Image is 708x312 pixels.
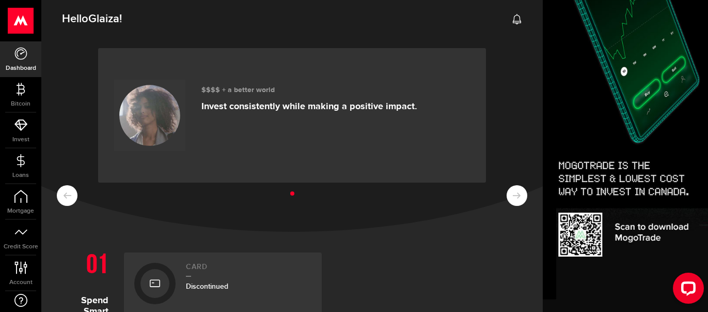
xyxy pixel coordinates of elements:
span: Discontinued [186,282,228,291]
span: Hello ! [62,8,122,30]
a: $$$$ + a better world Invest consistently while making a positive impact. [98,48,486,183]
h2: Card [186,263,311,277]
span: Glaiza [88,12,119,26]
h3: $$$$ + a better world [201,86,417,95]
p: Invest consistently while making a positive impact. [201,101,417,112]
iframe: LiveChat chat widget [665,269,708,312]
